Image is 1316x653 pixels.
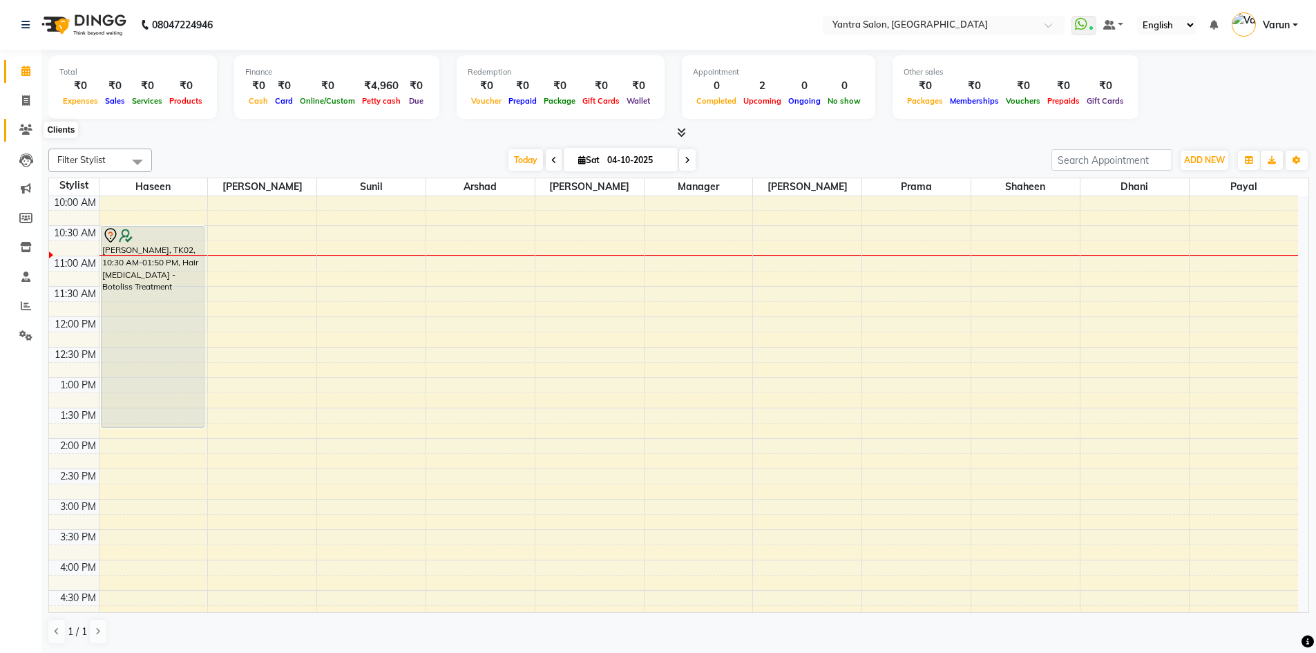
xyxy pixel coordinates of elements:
span: Vouchers [1002,96,1044,106]
span: Voucher [468,96,505,106]
button: ADD NEW [1181,151,1228,170]
div: ₹0 [623,78,654,94]
span: Arshad [426,178,535,196]
span: 1 / 1 [68,625,87,639]
span: Varun [1263,18,1290,32]
span: Sunil [317,178,426,196]
div: ₹0 [245,78,271,94]
span: Prepaid [505,96,540,106]
div: 10:30 AM [51,226,99,240]
span: Card [271,96,296,106]
div: ₹0 [404,78,428,94]
span: Prepaids [1044,96,1083,106]
span: Payal [1190,178,1298,196]
div: ₹0 [102,78,128,94]
div: 12:00 PM [52,317,99,332]
div: Finance [245,66,428,78]
div: Clients [44,122,78,138]
div: 1:00 PM [57,378,99,392]
div: ₹0 [271,78,296,94]
span: Ongoing [785,96,824,106]
span: Services [128,96,166,106]
span: Haseen [99,178,208,196]
div: 3:30 PM [57,530,99,545]
span: Gift Cards [1083,96,1127,106]
span: Products [166,96,206,106]
span: Sales [102,96,128,106]
span: Online/Custom [296,96,359,106]
div: 3:00 PM [57,500,99,514]
div: ₹0 [128,78,166,94]
div: ₹0 [540,78,579,94]
span: Gift Cards [579,96,623,106]
div: ₹0 [904,78,946,94]
span: Sat [575,155,603,165]
span: [PERSON_NAME] [208,178,316,196]
span: [PERSON_NAME] [753,178,861,196]
div: ₹0 [505,78,540,94]
b: 08047224946 [152,6,213,44]
span: Today [508,149,543,171]
span: Prama [862,178,971,196]
span: Manager [645,178,753,196]
div: ₹0 [1044,78,1083,94]
span: Memberships [946,96,1002,106]
div: [PERSON_NAME], TK02, 10:30 AM-01:50 PM, Hair [MEDICAL_DATA] - Botoliss Treatment [102,227,204,427]
div: ₹0 [946,78,1002,94]
span: No show [824,96,864,106]
div: Redemption [468,66,654,78]
span: Cash [245,96,271,106]
div: 10:00 AM [51,196,99,210]
span: Filter Stylist [57,154,106,165]
div: 4:30 PM [57,591,99,605]
div: 1:30 PM [57,408,99,423]
div: Stylist [49,178,99,193]
div: Appointment [693,66,864,78]
div: 2 [740,78,785,94]
div: 11:30 AM [51,287,99,301]
span: Package [540,96,579,106]
img: logo [35,6,130,44]
div: 0 [785,78,824,94]
div: 0 [693,78,740,94]
span: [PERSON_NAME] [535,178,644,196]
div: ₹0 [59,78,102,94]
span: Upcoming [740,96,785,106]
div: ₹0 [166,78,206,94]
span: Dhani [1080,178,1189,196]
span: Expenses [59,96,102,106]
span: Completed [693,96,740,106]
div: 4:00 PM [57,560,99,575]
span: Packages [904,96,946,106]
div: Other sales [904,66,1127,78]
span: ADD NEW [1184,155,1225,165]
div: ₹0 [1002,78,1044,94]
div: 2:00 PM [57,439,99,453]
input: Search Appointment [1051,149,1172,171]
div: ₹4,960 [359,78,404,94]
img: Varun [1232,12,1256,37]
span: Petty cash [359,96,404,106]
span: Due [406,96,427,106]
div: Total [59,66,206,78]
input: 2025-10-04 [603,150,672,171]
span: Shaheen [971,178,1080,196]
div: ₹0 [468,78,505,94]
div: 11:00 AM [51,256,99,271]
div: ₹0 [296,78,359,94]
div: ₹0 [1083,78,1127,94]
div: 2:30 PM [57,469,99,484]
div: ₹0 [579,78,623,94]
span: Wallet [623,96,654,106]
div: 12:30 PM [52,348,99,362]
div: 0 [824,78,864,94]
